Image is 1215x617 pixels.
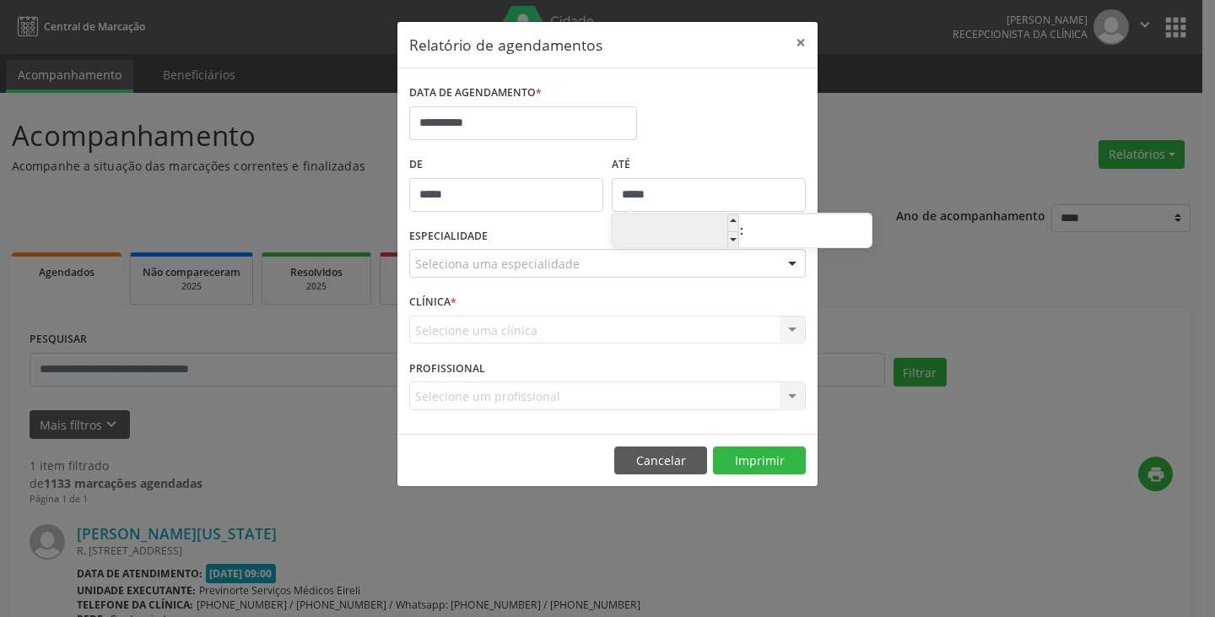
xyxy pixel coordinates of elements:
span: : [739,214,744,247]
label: DATA DE AGENDAMENTO [409,80,542,106]
label: CLÍNICA [409,290,456,316]
label: PROFISSIONAL [409,355,485,382]
label: ATÉ [612,152,806,178]
label: De [409,152,603,178]
button: Cancelar [614,447,707,475]
button: Imprimir [713,447,806,475]
label: ESPECIALIDADE [409,224,488,250]
span: Seleciona uma especialidade [415,255,580,273]
input: Minute [744,215,872,249]
h5: Relatório de agendamentos [409,34,602,56]
button: Close [784,22,818,63]
input: Hour [612,215,739,249]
